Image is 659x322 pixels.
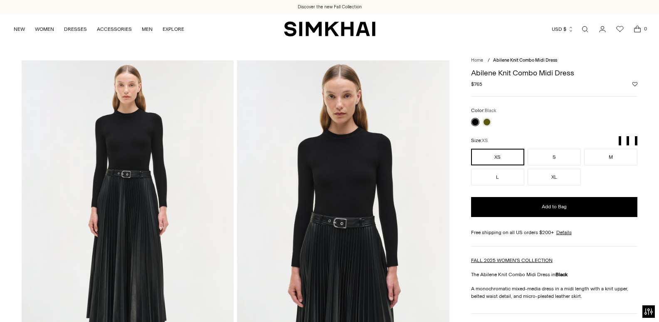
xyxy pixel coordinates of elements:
a: Home [471,57,483,63]
a: ACCESSORIES [97,20,132,38]
iframe: Sign Up via Text for Offers [7,290,82,315]
span: Abilene Knit Combo Midi Dress [493,57,557,63]
p: The Abilene Knit Combo Midi Dress in [471,271,637,278]
h1: Abilene Knit Combo Midi Dress [471,69,637,77]
span: Add to Bag [542,203,567,210]
a: WOMEN [35,20,54,38]
div: Free shipping on all US orders $200+ [471,229,637,236]
a: Discover the new Fall Collection [298,4,362,10]
button: Add to Bag [471,197,637,217]
a: EXPLORE [163,20,184,38]
label: Size: [471,137,488,145]
button: L [471,169,524,185]
div: / [488,57,490,64]
button: M [584,149,637,165]
span: XS [482,138,488,143]
a: Go to the account page [594,21,611,37]
a: Wishlist [612,21,628,37]
a: Details [556,229,572,236]
button: USD $ [552,20,574,38]
span: 0 [642,25,649,32]
strong: Black [555,272,568,277]
a: MEN [142,20,153,38]
label: Color: [471,107,496,115]
nav: breadcrumbs [471,57,637,64]
button: XS [471,149,524,165]
a: SIMKHAI [284,21,375,37]
a: DRESSES [64,20,87,38]
span: $765 [471,80,482,88]
span: Black [485,108,496,113]
p: A monochromatic mixed-media dress in a midi length with a knit upper, belted waist detail, and mi... [471,285,637,300]
a: FALL 2025 WOMEN'S COLLECTION [471,257,553,263]
button: Add to Wishlist [632,82,637,87]
a: Open cart modal [629,21,646,37]
button: S [528,149,581,165]
a: NEW [14,20,25,38]
button: XL [528,169,581,185]
a: Open search modal [577,21,593,37]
